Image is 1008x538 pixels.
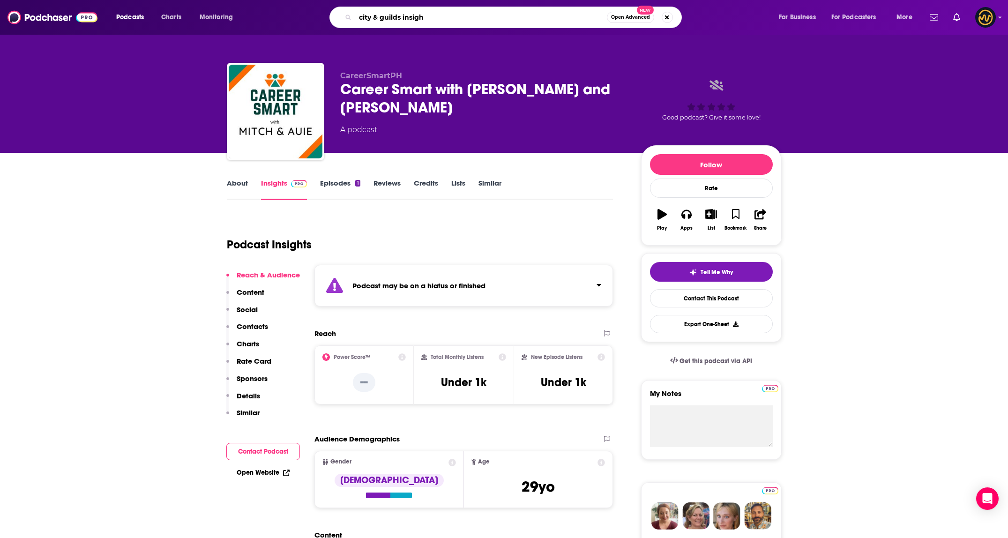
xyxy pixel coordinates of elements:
[320,179,360,200] a: Episodes1
[330,459,351,465] span: Gender
[431,354,484,360] h2: Total Monthly Listens
[682,502,709,530] img: Barbara Profile
[637,6,654,15] span: New
[237,391,260,400] p: Details
[699,203,723,237] button: List
[825,10,890,25] button: open menu
[193,10,245,25] button: open menu
[949,9,964,25] a: Show notifications dropdown
[478,179,501,200] a: Similar
[451,179,465,200] a: Lists
[227,238,312,252] h1: Podcast Insights
[772,10,828,25] button: open menu
[674,203,699,237] button: Apps
[650,154,773,175] button: Follow
[110,10,156,25] button: open menu
[229,65,322,158] img: Career Smart with Mitch and Auie
[663,350,760,373] a: Get this podcast via API
[226,391,260,409] button: Details
[237,305,258,314] p: Social
[200,11,233,24] span: Monitoring
[441,375,486,389] h3: Under 1k
[314,265,613,306] section: Click to expand status details
[748,203,772,237] button: Share
[237,322,268,331] p: Contacts
[226,443,300,460] button: Contact Podcast
[237,408,260,417] p: Similar
[650,389,773,405] label: My Notes
[226,408,260,426] button: Similar
[335,474,444,487] div: [DEMOGRAPHIC_DATA]
[334,354,370,360] h2: Power Score™
[975,7,996,28] span: Logged in as LowerStreet
[155,10,187,25] a: Charts
[679,357,752,365] span: Get this podcast via API
[701,269,733,276] span: Tell Me Why
[338,7,691,28] div: Search podcasts, credits, & more...
[708,225,715,231] div: List
[314,329,336,338] h2: Reach
[353,373,375,392] p: --
[754,225,767,231] div: Share
[926,9,942,25] a: Show notifications dropdown
[651,502,679,530] img: Sydney Profile
[116,11,144,24] span: Podcasts
[237,288,264,297] p: Content
[689,269,697,276] img: tell me why sparkle
[161,11,181,24] span: Charts
[680,225,693,231] div: Apps
[227,179,248,200] a: About
[650,262,773,282] button: tell me why sparkleTell Me Why
[226,270,300,288] button: Reach & Audience
[226,339,259,357] button: Charts
[662,114,761,121] span: Good podcast? Give it some love!
[831,11,876,24] span: For Podcasters
[261,179,307,200] a: InsightsPodchaser Pro
[641,71,782,129] div: Good podcast? Give it some love!
[237,270,300,279] p: Reach & Audience
[340,124,377,135] div: A podcast
[541,375,586,389] h3: Under 1k
[890,10,924,25] button: open menu
[355,180,360,187] div: 1
[896,11,912,24] span: More
[762,487,778,494] img: Podchaser Pro
[226,288,264,305] button: Content
[976,487,999,510] div: Open Intercom Messenger
[762,385,778,392] img: Podchaser Pro
[7,8,97,26] img: Podchaser - Follow, Share and Rate Podcasts
[355,10,607,25] input: Search podcasts, credits, & more...
[650,289,773,307] a: Contact This Podcast
[226,357,271,374] button: Rate Card
[291,180,307,187] img: Podchaser Pro
[975,7,996,28] button: Show profile menu
[611,15,650,20] span: Open Advanced
[352,281,485,290] strong: Podcast may be on a hiatus or finished
[340,71,402,80] span: CareerSmartPH
[657,225,667,231] div: Play
[762,383,778,392] a: Pro website
[237,469,290,477] a: Open Website
[650,203,674,237] button: Play
[373,179,401,200] a: Reviews
[478,459,490,465] span: Age
[724,225,747,231] div: Bookmark
[226,305,258,322] button: Social
[314,434,400,443] h2: Audience Demographics
[650,315,773,333] button: Export One-Sheet
[414,179,438,200] a: Credits
[237,357,271,366] p: Rate Card
[531,354,582,360] h2: New Episode Listens
[226,322,268,339] button: Contacts
[744,502,771,530] img: Jon Profile
[237,374,268,383] p: Sponsors
[713,502,740,530] img: Jules Profile
[975,7,996,28] img: User Profile
[607,12,654,23] button: Open AdvancedNew
[779,11,816,24] span: For Business
[724,203,748,237] button: Bookmark
[762,486,778,494] a: Pro website
[650,179,773,198] div: Rate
